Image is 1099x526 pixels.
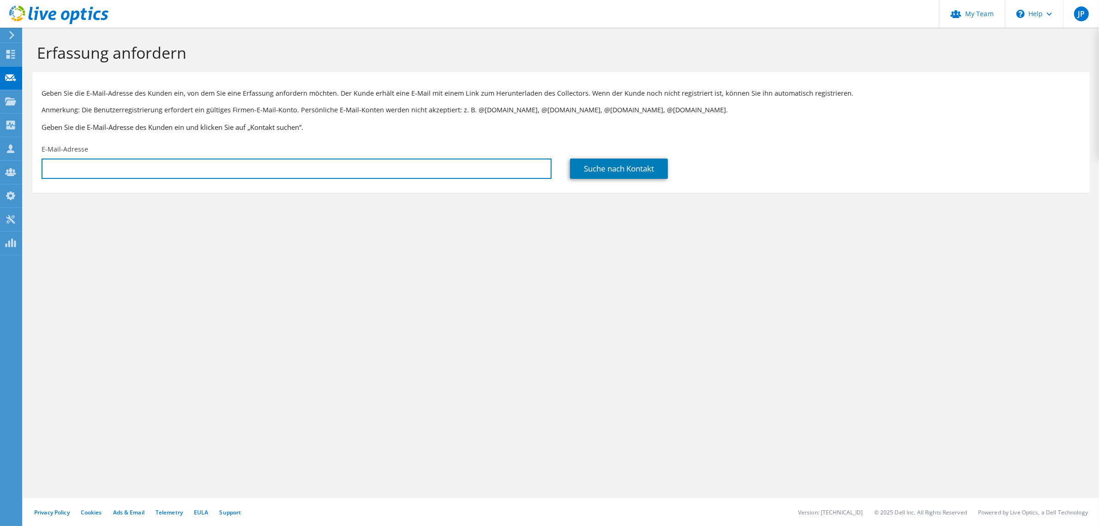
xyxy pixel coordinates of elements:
[37,43,1081,62] h1: Erfassung anfordern
[42,88,1081,98] p: Geben Sie die E-Mail-Adresse des Kunden ein, von dem Sie eine Erfassung anfordern möchten. Der Ku...
[156,508,183,516] a: Telemetry
[570,159,668,179] a: Suche nach Kontakt
[1016,10,1025,18] svg: \n
[874,508,967,516] li: © 2025 Dell Inc. All Rights Reserved
[42,105,1081,115] p: Anmerkung: Die Benutzerregistrierung erfordert ein gültiges Firmen-E-Mail-Konto. Persönliche E-Ma...
[42,122,1081,132] h3: Geben Sie die E-Mail-Adresse des Kunden ein und klicken Sie auf „Kontakt suchen“.
[219,508,241,516] a: Support
[194,508,208,516] a: EULA
[1074,6,1089,21] span: JP
[81,508,102,516] a: Cookies
[34,508,70,516] a: Privacy Policy
[42,145,88,154] label: E-Mail-Adresse
[798,508,863,516] li: Version: [TECHNICAL_ID]
[978,508,1088,516] li: Powered by Live Optics, a Dell Technology
[113,508,144,516] a: Ads & Email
